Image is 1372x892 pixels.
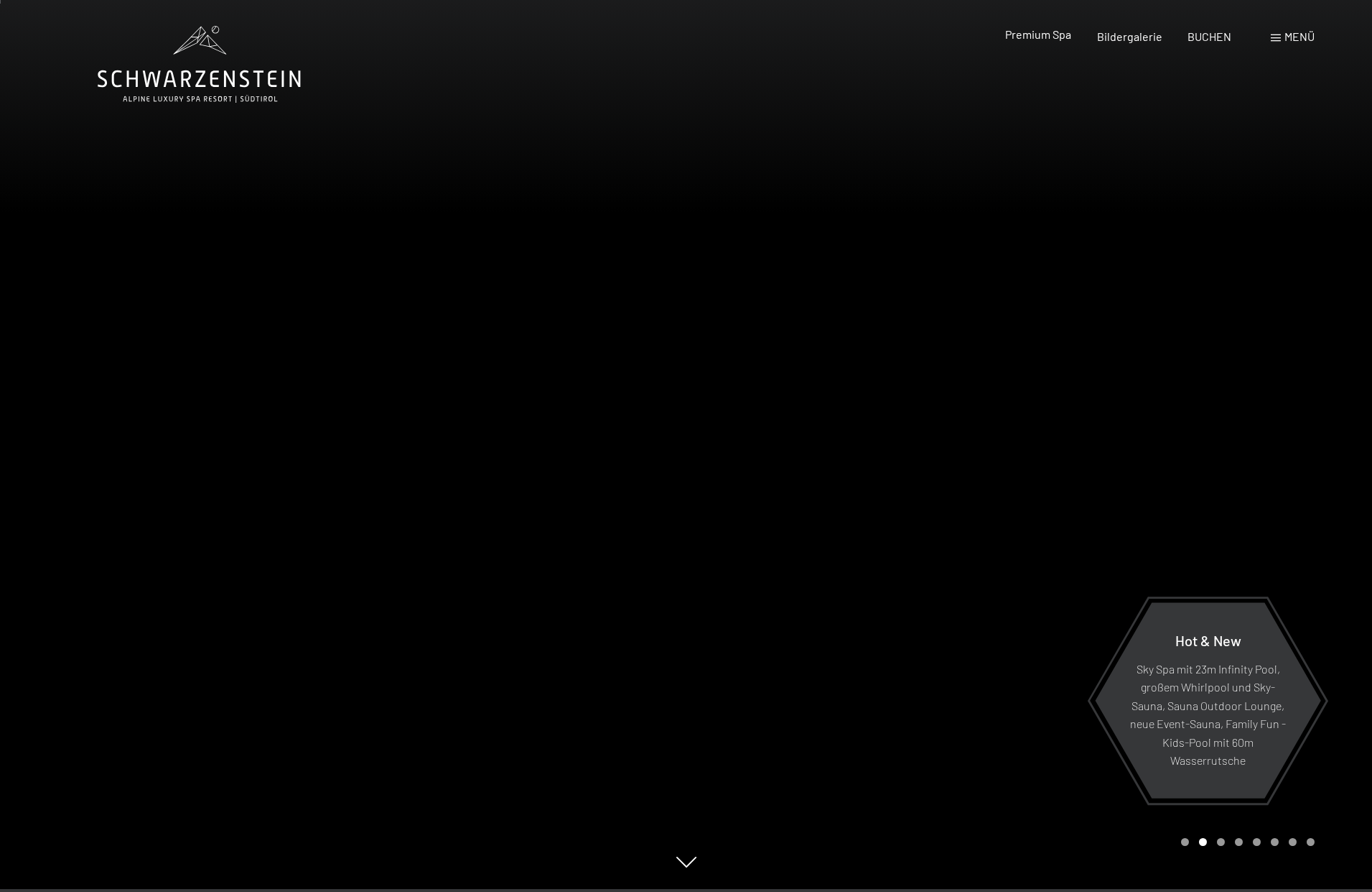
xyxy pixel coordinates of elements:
a: Premium Spa [1005,27,1071,41]
div: Carousel Page 3 [1217,838,1225,846]
span: Hot & New [1175,631,1241,648]
div: Carousel Pagination [1176,838,1315,846]
span: Menü [1284,29,1315,43]
div: Carousel Page 5 [1253,838,1261,846]
div: Carousel Page 7 [1289,838,1297,846]
a: Hot & New Sky Spa mit 23m Infinity Pool, großem Whirlpool und Sky-Sauna, Sauna Outdoor Lounge, ne... [1094,602,1322,799]
div: Carousel Page 6 [1271,838,1279,846]
div: Carousel Page 2 (Current Slide) [1199,838,1207,846]
div: Carousel Page 8 [1307,838,1315,846]
a: Bildergalerie [1097,29,1162,43]
p: Sky Spa mit 23m Infinity Pool, großem Whirlpool und Sky-Sauna, Sauna Outdoor Lounge, neue Event-S... [1130,659,1286,770]
div: Carousel Page 1 [1181,838,1189,846]
div: Carousel Page 4 [1235,838,1243,846]
a: BUCHEN [1187,29,1231,43]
